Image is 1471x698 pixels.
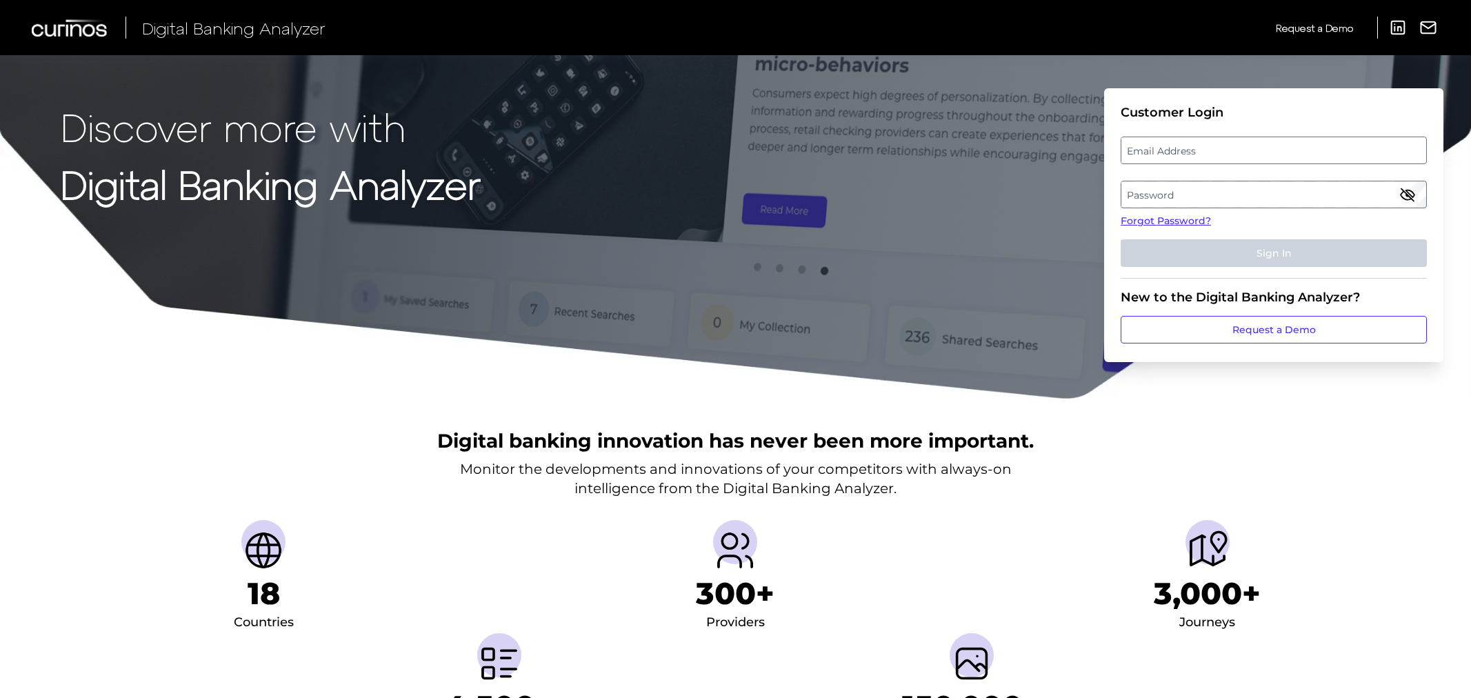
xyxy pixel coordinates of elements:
[696,575,774,612] h1: 300+
[1121,316,1427,343] a: Request a Demo
[1121,290,1427,305] div: New to the Digital Banking Analyzer?
[61,105,481,148] p: Discover more with
[1154,575,1261,612] h1: 3,000+
[1179,612,1235,634] div: Journeys
[437,428,1034,454] h2: Digital banking innovation has never been more important.
[1121,214,1427,228] a: Forgot Password?
[460,459,1012,498] p: Monitor the developments and innovations of your competitors with always-on intelligence from the...
[1276,17,1353,39] a: Request a Demo
[706,612,765,634] div: Providers
[950,641,994,686] img: Screenshots
[142,18,326,38] span: Digital Banking Analyzer
[477,641,521,686] img: Metrics
[1185,528,1230,572] img: Journeys
[1276,22,1353,34] span: Request a Demo
[248,575,280,612] h1: 18
[61,161,481,207] strong: Digital Banking Analyzer
[32,19,109,37] img: Curinos
[234,612,294,634] div: Countries
[1121,239,1427,267] button: Sign In
[241,528,286,572] img: Countries
[1121,138,1425,163] label: Email Address
[713,528,757,572] img: Providers
[1121,182,1425,207] label: Password
[1121,105,1427,120] div: Customer Login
